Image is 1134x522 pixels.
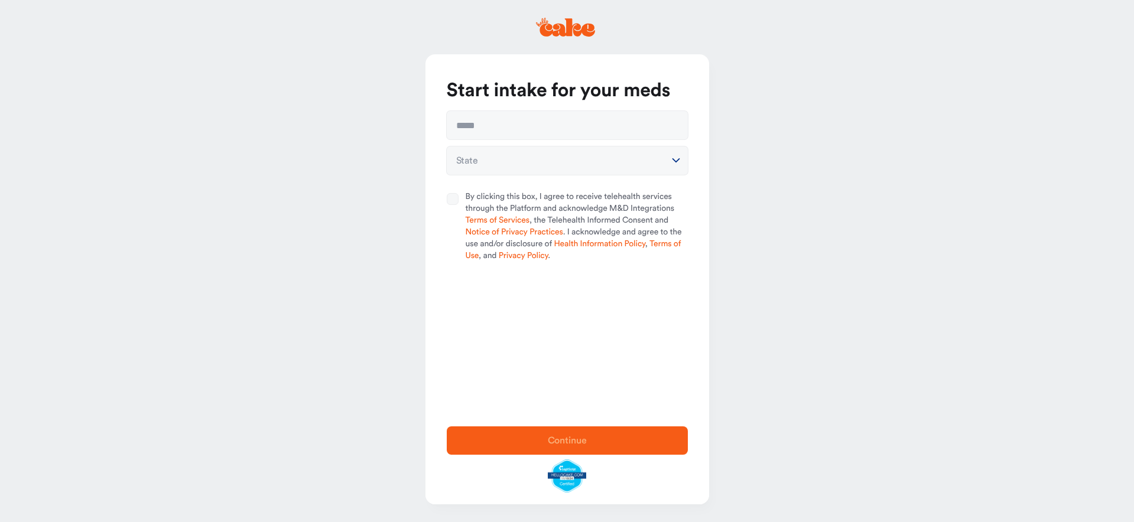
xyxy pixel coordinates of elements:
[466,240,681,260] a: Terms of Use
[466,228,563,236] a: Notice of Privacy Practices
[499,252,548,260] a: Privacy Policy
[554,240,645,248] a: Health Information Policy
[548,459,586,492] img: legit-script-certified.png
[447,79,688,103] h1: Start intake for your meds
[548,436,587,445] span: Continue
[466,216,529,224] a: Terms of Services
[466,191,688,262] span: By clicking this box, I agree to receive telehealth services through the Platform and acknowledge...
[447,426,688,455] button: Continue
[447,193,459,205] button: By clicking this box, I agree to receive telehealth services through the Platform and acknowledge...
